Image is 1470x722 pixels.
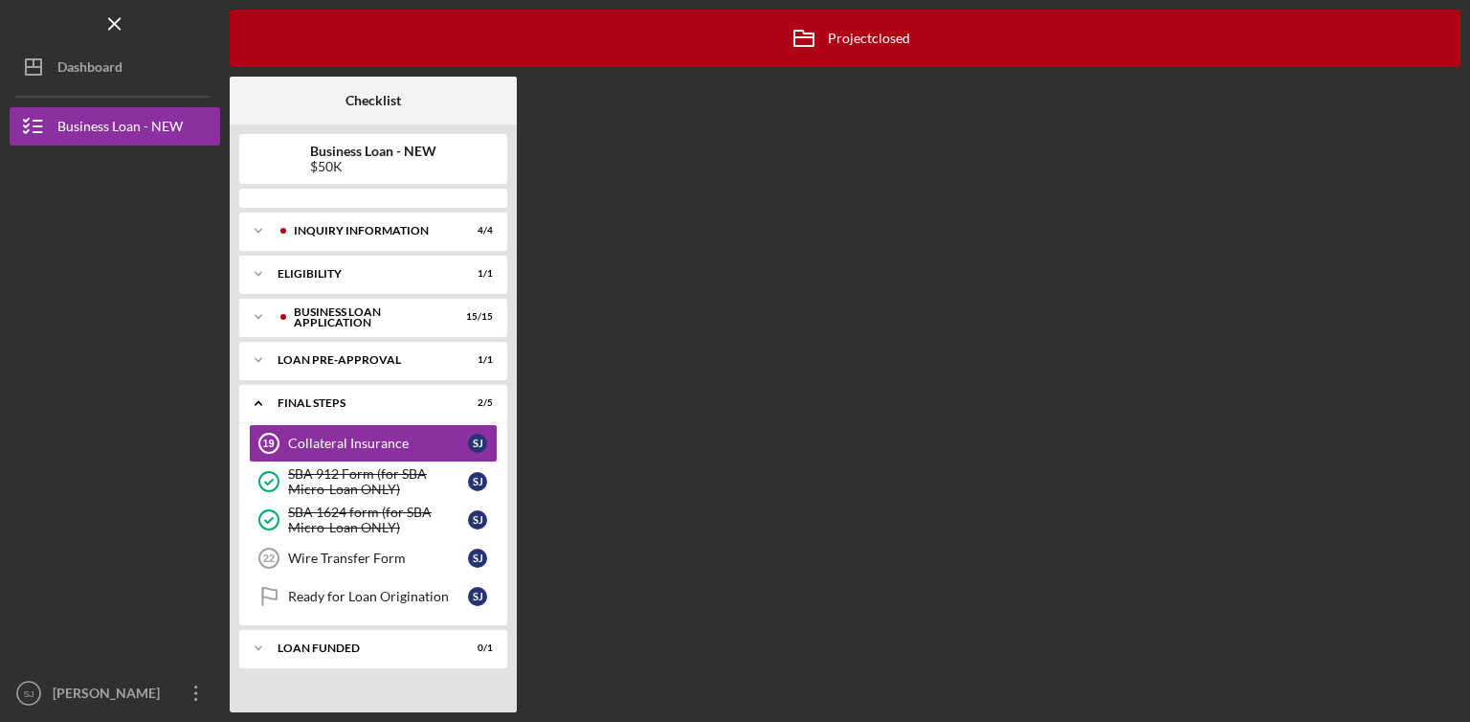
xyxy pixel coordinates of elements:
[249,424,498,463] a: 19Collateral InsuranceSJ
[468,549,487,568] div: S J
[249,577,498,616] a: Ready for Loan OriginationSJ
[294,225,445,237] div: INQUIRY INFORMATION
[288,589,468,604] div: Ready for Loan Origination
[288,466,468,497] div: SBA 912 Form (for SBA Micro-Loan ONLY)
[288,505,468,535] div: SBA 1624 form (for SBA Micro-Loan ONLY)
[57,48,122,91] div: Dashboard
[468,434,487,453] div: S J
[458,225,493,237] div: 4 / 4
[10,48,220,86] button: Dashboard
[278,643,445,654] div: LOAN FUNDED
[278,397,445,409] div: FINAL STEPS
[249,463,498,501] a: SBA 912 Form (for SBA Micro-Loan ONLY)SJ
[278,354,445,366] div: LOAN PRE-APPROVAL
[310,159,436,174] div: $50K
[10,107,220,146] button: Business Loan - NEW
[288,551,468,566] div: Wire Transfer Form
[468,510,487,530] div: S J
[249,539,498,577] a: 22Wire Transfer FormSJ
[249,501,498,539] a: SBA 1624 form (for SBA Micro-Loan ONLY)SJ
[310,144,436,159] b: Business Loan - NEW
[345,93,401,108] b: Checklist
[263,553,275,564] tspan: 22
[468,472,487,491] div: S J
[458,268,493,280] div: 1 / 1
[458,397,493,409] div: 2 / 5
[10,674,220,712] button: SJ[PERSON_NAME]
[458,354,493,366] div: 1 / 1
[458,643,493,654] div: 0 / 1
[780,14,910,62] div: Project closed
[57,107,183,150] div: Business Loan - NEW
[468,587,487,606] div: S J
[458,311,493,323] div: 15 / 15
[262,438,274,449] tspan: 19
[278,268,445,280] div: ELIGIBILITY
[294,306,445,328] div: BUSINESS LOAN APPLICATION
[48,674,172,717] div: [PERSON_NAME]
[288,436,468,451] div: Collateral Insurance
[23,688,33,699] text: SJ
